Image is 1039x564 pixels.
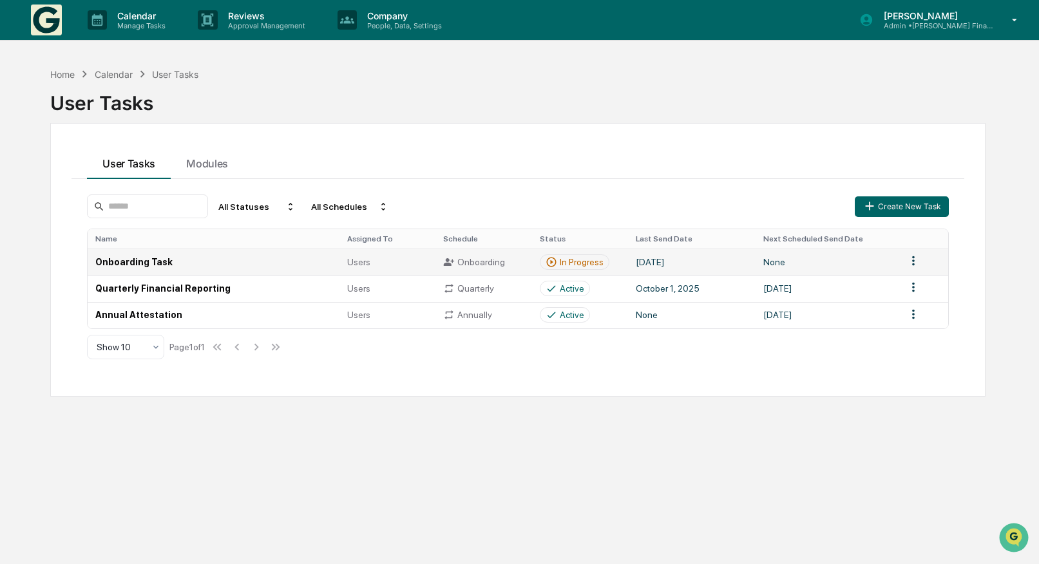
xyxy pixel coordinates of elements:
[107,10,172,21] p: Calendar
[152,69,198,80] div: User Tasks
[219,102,234,118] button: Start new chat
[628,275,756,301] td: October 1, 2025
[106,162,160,175] span: Attestations
[218,21,312,30] p: Approval Management
[88,249,339,275] td: Onboarding Task
[88,229,339,249] th: Name
[88,275,339,301] td: Quarterly Financial Reporting
[560,283,584,294] div: Active
[357,10,448,21] p: Company
[44,111,163,122] div: We're available if you need us!
[756,229,899,249] th: Next Scheduled Send Date
[532,229,628,249] th: Status
[873,10,993,21] p: [PERSON_NAME]
[628,249,756,275] td: [DATE]
[560,257,604,267] div: In Progress
[560,310,584,320] div: Active
[13,99,36,122] img: 1746055101610-c473b297-6a78-478c-a979-82029cc54cd1
[339,229,435,249] th: Assigned To
[855,196,949,217] button: Create New Task
[26,187,81,200] span: Data Lookup
[443,256,524,268] div: Onboarding
[8,182,86,205] a: 🔎Data Lookup
[756,302,899,328] td: [DATE]
[31,5,62,35] img: logo
[306,196,394,217] div: All Schedules
[128,218,156,228] span: Pylon
[756,249,899,275] td: None
[213,196,301,217] div: All Statuses
[756,275,899,301] td: [DATE]
[347,257,370,267] span: Users
[91,218,156,228] a: Powered byPylon
[347,310,370,320] span: Users
[13,164,23,174] div: 🖐️
[13,27,234,48] p: How can we help?
[443,309,524,321] div: Annually
[88,157,165,180] a: 🗄️Attestations
[8,157,88,180] a: 🖐️Preclearance
[169,342,205,352] div: Page 1 of 1
[357,21,448,30] p: People, Data, Settings
[443,283,524,294] div: Quarterly
[628,229,756,249] th: Last Send Date
[26,162,83,175] span: Preclearance
[13,188,23,198] div: 🔎
[628,302,756,328] td: None
[50,69,75,80] div: Home
[873,21,993,30] p: Admin • [PERSON_NAME] Financial Advisors
[93,164,104,174] div: 🗄️
[95,69,133,80] div: Calendar
[998,522,1033,556] iframe: Open customer support
[50,81,986,115] div: User Tasks
[87,144,171,179] button: User Tasks
[88,302,339,328] td: Annual Attestation
[218,10,312,21] p: Reviews
[171,144,243,179] button: Modules
[44,99,211,111] div: Start new chat
[435,229,531,249] th: Schedule
[347,283,370,294] span: Users
[107,21,172,30] p: Manage Tasks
